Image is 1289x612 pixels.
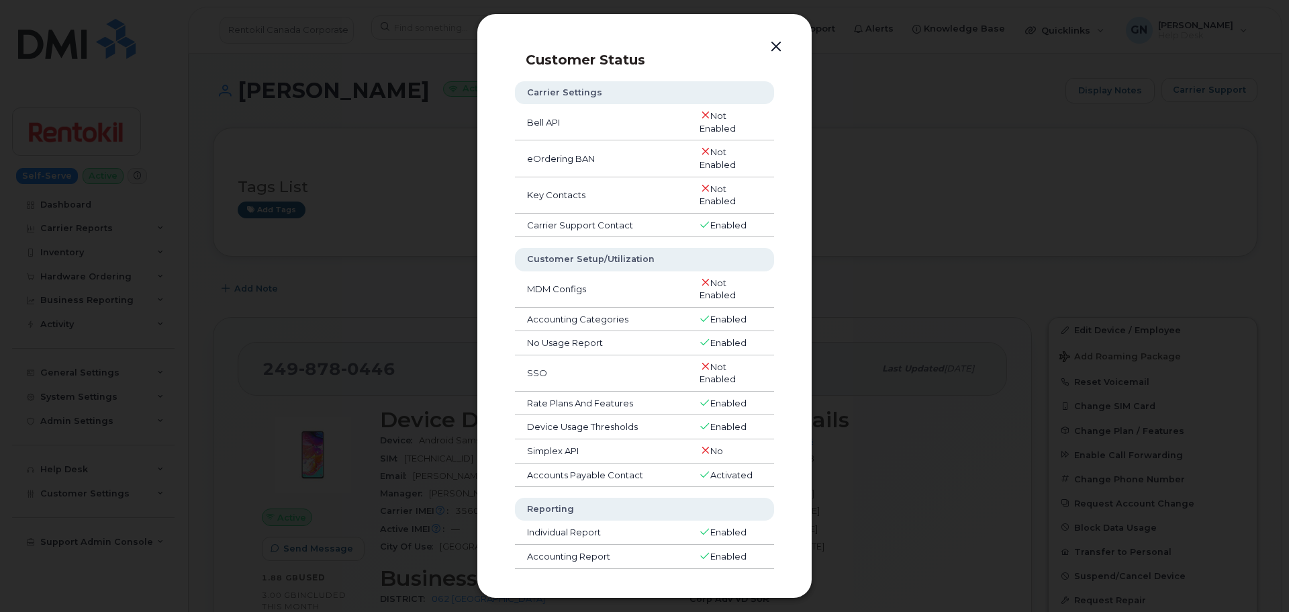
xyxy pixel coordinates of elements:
td: Accounting Categories [515,308,687,332]
td: Device Usage Thresholds [515,415,687,439]
span: Enabled [710,551,747,562]
span: Enabled [710,220,747,230]
td: Managerial Report [515,569,687,593]
span: Not Enabled [700,361,736,385]
th: Reporting [515,498,774,521]
span: Enabled [710,398,747,408]
td: Simplex API [515,439,687,464]
td: Bell API [515,104,687,140]
span: Activated [710,470,753,480]
span: No [710,445,723,456]
span: Enabled [710,421,747,432]
td: Accounting Report [515,545,687,569]
td: eOrdering BAN [515,140,687,177]
th: Carrier Settings [515,81,774,104]
td: Key Contacts [515,177,687,214]
span: Enabled [710,527,747,537]
th: Customer Setup/Utilization [515,248,774,271]
span: Not Enabled [700,277,736,301]
span: Not Enabled [700,110,736,134]
p: Customer Status [526,52,787,68]
td: Accounts Payable Contact [515,464,687,488]
span: Not Enabled [700,146,736,170]
td: Rate Plans And Features [515,392,687,416]
span: Enabled [710,337,747,348]
td: No Usage Report [515,331,687,355]
td: MDM Configs [515,271,687,308]
span: Not Enabled [700,183,736,207]
span: Enabled [710,314,747,324]
td: Carrier Support Contact [515,214,687,238]
td: Individual Report [515,521,687,545]
td: SSO [515,355,687,392]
